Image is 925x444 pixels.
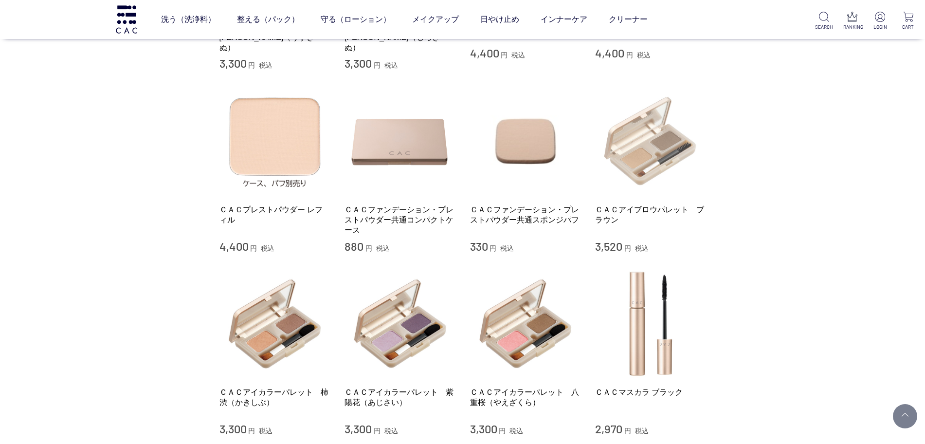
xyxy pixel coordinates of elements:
a: 整える（パック） [237,6,299,33]
span: 円 [248,61,255,69]
span: 円 [626,51,633,59]
span: 円 [365,244,372,252]
a: 洗う（洗浄料） [161,6,216,33]
span: 2,970 [595,422,622,436]
span: 880 [345,239,363,253]
p: LOGIN [871,23,889,31]
span: 円 [624,244,631,252]
span: 円 [248,427,255,435]
img: ＣＡＣファンデーション・プレストパウダー共通スポンジパフ [470,86,581,197]
span: 3,300 [219,56,247,70]
img: ＣＡＣアイカラーパレット 紫陽花（あじさい） [345,268,455,379]
span: 円 [374,427,381,435]
a: クリーナー [609,6,648,33]
a: 守る（ローション） [321,6,391,33]
img: ＣＡＣファンデーション・プレストパウダー共通コンパクトケース [345,86,455,197]
a: ＣＡＣファンデーション・プレストパウダー共通スポンジパフ [470,204,581,225]
span: 3,300 [470,422,497,436]
p: CART [899,23,917,31]
span: 円 [624,427,631,435]
span: 3,300 [219,422,247,436]
span: 税込 [500,244,514,252]
a: ＣＡＣアイカラーパレット 柿渋（かきしぶ） [219,387,330,408]
img: ＣＡＣアイカラーパレット 八重桜（やえざくら） [470,268,581,379]
p: RANKING [843,23,861,31]
a: ＣＡＣアイカラーパレット 八重桜（やえざくら） [470,387,581,408]
span: 税込 [376,244,390,252]
a: SEARCH [815,12,833,31]
span: 税込 [635,244,649,252]
span: 円 [250,244,257,252]
span: 税込 [511,51,525,59]
a: ＣＡＣアイブロウパレット ブラウン [595,204,706,225]
a: 日やけ止め [480,6,519,33]
img: ＣＡＣアイブロウパレット ブラウン [595,86,706,197]
img: ＣＡＣマスカラ ブラック [595,268,706,379]
span: 税込 [259,61,272,69]
a: CART [899,12,917,31]
p: SEARCH [815,23,833,31]
a: LOGIN [871,12,889,31]
span: 税込 [384,427,398,435]
span: 円 [499,427,506,435]
span: 4,400 [219,239,249,253]
span: 円 [490,244,496,252]
span: 税込 [637,51,651,59]
span: 3,300 [345,56,372,70]
span: 330 [470,239,488,253]
a: ＣＡＣアイカラーパレット 紫陽花（あじさい） [345,387,455,408]
span: 税込 [261,244,274,252]
a: インナーケア [541,6,587,33]
img: ＣＡＣプレストパウダー レフィル [219,86,330,197]
a: RANKING [843,12,861,31]
a: ＣＡＣファンデーション・プレストパウダー共通コンパクトケース [345,204,455,236]
span: 税込 [384,61,398,69]
span: 3,300 [345,422,372,436]
img: ＣＡＣアイカラーパレット 柿渋（かきしぶ） [219,268,330,379]
span: 税込 [635,427,649,435]
a: ＣＡＣプレストパウダー レフィル [219,204,330,225]
span: 税込 [259,427,272,435]
span: 円 [501,51,508,59]
span: 3,520 [595,239,622,253]
img: logo [114,5,139,33]
a: メイクアップ [412,6,459,33]
span: 税込 [509,427,523,435]
span: 円 [374,61,381,69]
a: ＣＡＣマスカラ ブラック [595,387,706,397]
